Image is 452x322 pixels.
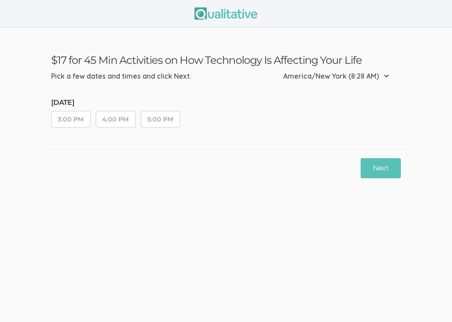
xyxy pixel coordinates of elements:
button: 3:00 PM [51,111,90,128]
h5: [DATE] [51,99,185,107]
button: 4:00 PM [96,111,136,128]
button: Next [361,158,401,179]
h3: $17 for 45 Min Activities on How Technology Is Affecting Your Life [51,54,401,66]
div: Pick a few dates and times and click Next. [51,71,191,81]
button: 5:00 PM [141,111,180,128]
img: Qualitative [195,7,257,20]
